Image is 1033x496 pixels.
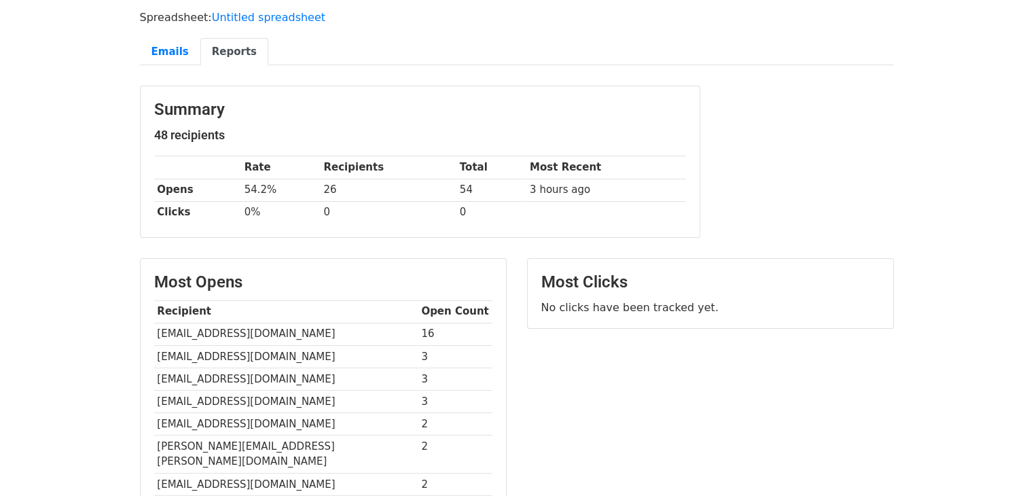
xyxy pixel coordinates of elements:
[418,473,492,495] td: 2
[418,413,492,436] td: 2
[154,179,241,201] th: Opens
[154,345,418,368] td: [EMAIL_ADDRESS][DOMAIN_NAME]
[154,323,418,345] td: [EMAIL_ADDRESS][DOMAIN_NAME]
[456,156,526,179] th: Total
[418,300,492,323] th: Open Count
[212,11,325,24] a: Untitled spreadsheet
[418,323,492,345] td: 16
[321,179,456,201] td: 26
[321,156,456,179] th: Recipients
[140,38,200,66] a: Emails
[541,272,880,292] h3: Most Clicks
[140,10,894,24] p: Spreadsheet:
[154,201,241,224] th: Clicks
[241,156,321,179] th: Rate
[965,431,1033,496] iframe: Chat Widget
[154,390,418,412] td: [EMAIL_ADDRESS][DOMAIN_NAME]
[456,179,526,201] td: 54
[526,179,685,201] td: 3 hours ago
[154,368,418,390] td: [EMAIL_ADDRESS][DOMAIN_NAME]
[154,128,686,143] h5: 48 recipients
[418,368,492,390] td: 3
[418,390,492,412] td: 3
[526,156,685,179] th: Most Recent
[154,272,492,292] h3: Most Opens
[456,201,526,224] td: 0
[200,38,268,66] a: Reports
[418,436,492,474] td: 2
[154,436,418,474] td: [PERSON_NAME][EMAIL_ADDRESS][PERSON_NAME][DOMAIN_NAME]
[241,201,321,224] td: 0%
[321,201,456,224] td: 0
[418,345,492,368] td: 3
[541,300,880,315] p: No clicks have been tracked yet.
[154,300,418,323] th: Recipient
[241,179,321,201] td: 54.2%
[154,413,418,436] td: [EMAIL_ADDRESS][DOMAIN_NAME]
[154,100,686,120] h3: Summary
[154,473,418,495] td: [EMAIL_ADDRESS][DOMAIN_NAME]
